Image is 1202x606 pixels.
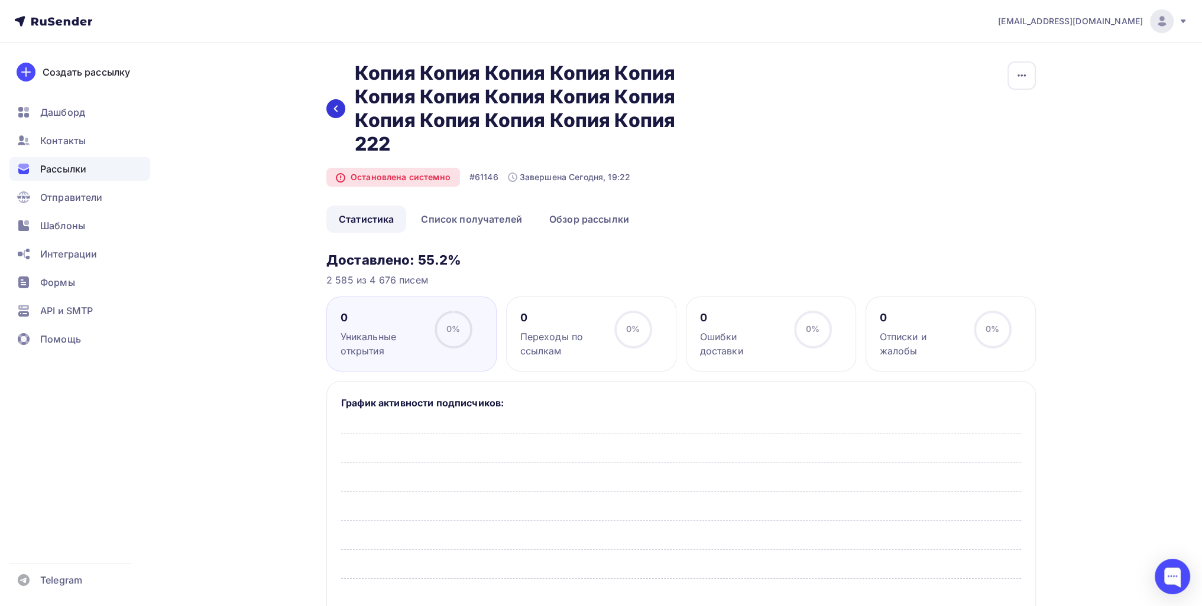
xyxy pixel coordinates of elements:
[409,206,534,233] a: Список получателей
[700,311,783,325] div: 0
[986,324,999,334] span: 0%
[355,61,712,156] h2: Копия Копия Копия Копия Копия Копия Копия Копия Копия Копия Копия Копия Копия Копия Копия 222
[9,214,150,237] a: Шаблоны
[326,168,460,187] div: Остановлена системно
[40,304,93,318] span: API и SMTP
[326,273,1036,287] div: 2 585 из 4 676 писем
[446,324,460,334] span: 0%
[9,100,150,124] a: Дашборд
[40,275,75,289] span: Формы
[341,311,424,325] div: 0
[9,129,150,152] a: Контакты
[469,171,498,183] div: #61146
[40,105,85,119] span: Дашборд
[508,171,630,183] div: Завершена Сегодня, 19:22
[40,332,81,346] span: Помощь
[9,185,150,209] a: Отправители
[326,206,406,233] a: Статистика
[9,271,150,294] a: Формы
[806,324,819,334] span: 0%
[40,247,97,261] span: Интеграции
[700,330,783,358] div: Ошибки доставки
[40,133,86,148] span: Контакты
[40,219,85,233] span: Шаблоны
[40,573,82,587] span: Telegram
[880,311,963,325] div: 0
[626,324,640,334] span: 0%
[520,330,604,358] div: Переходы по ссылкам
[998,9,1188,33] a: [EMAIL_ADDRESS][DOMAIN_NAME]
[326,252,1036,268] h3: Доставлено: 55.2%
[40,190,103,204] span: Отправители
[40,162,86,176] span: Рассылки
[998,15,1143,27] span: [EMAIL_ADDRESS][DOMAIN_NAME]
[43,65,130,79] div: Создать рассылку
[341,396,1021,410] h5: График активности подписчиков:
[9,157,150,181] a: Рассылки
[520,311,604,325] div: 0
[341,330,424,358] div: Уникальные открытия
[537,206,642,233] a: Обзор рассылки
[880,330,963,358] div: Отписки и жалобы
